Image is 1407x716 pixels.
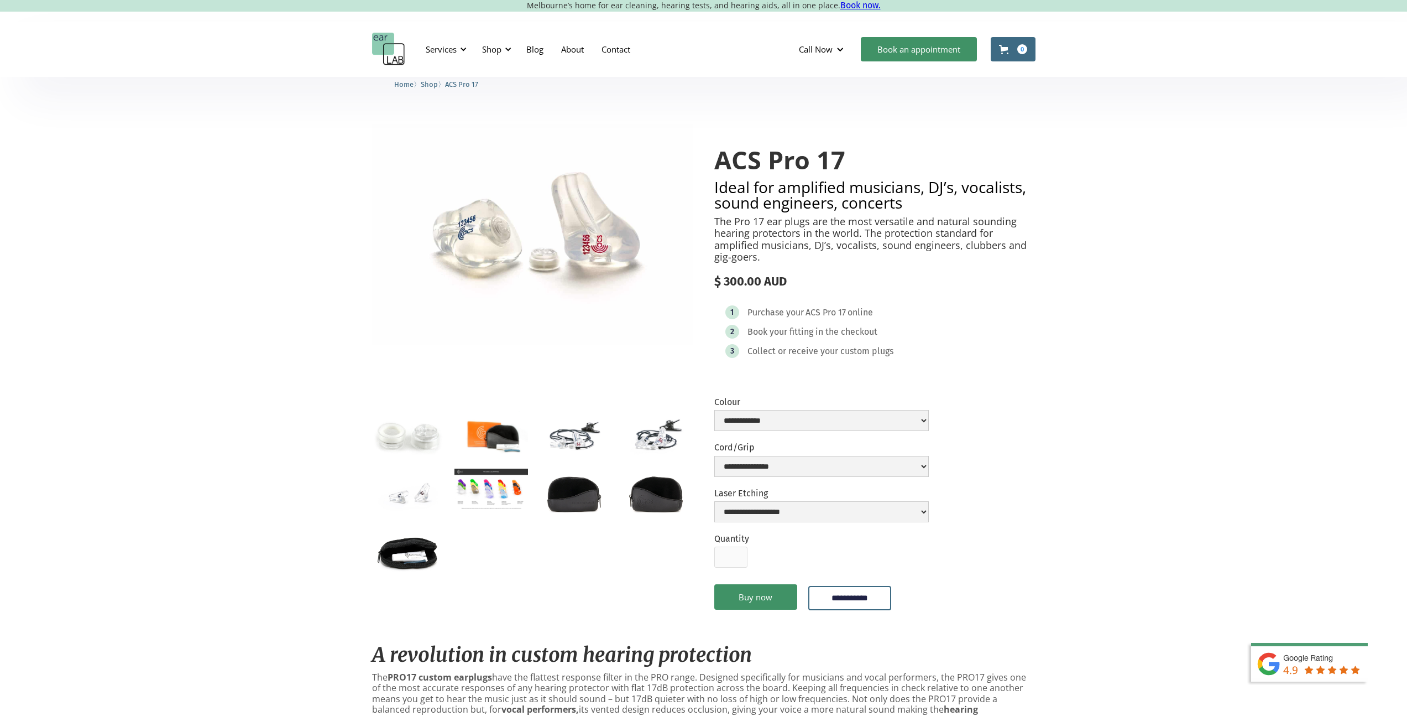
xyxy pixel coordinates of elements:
[421,80,438,89] span: Shop
[714,488,929,499] label: Laser Etching
[714,584,797,610] a: Buy now
[394,80,414,89] span: Home
[714,216,1035,263] p: The Pro 17 ear plugs are the most versatile and natural sounding hearing protectors in the world....
[421,79,445,90] li: 〉
[388,671,492,683] strong: PRO17 custom earplugs
[730,308,734,317] div: 1
[537,469,610,517] a: open lightbox
[991,37,1035,61] a: Open cart
[501,703,579,715] strong: vocal performers,
[426,44,457,55] div: Services
[619,411,693,459] a: open lightbox
[372,124,693,345] a: open lightbox
[730,328,734,336] div: 2
[445,80,478,89] span: ACS Pro 17
[394,79,414,89] a: Home
[714,397,929,407] label: Colour
[552,33,593,65] a: About
[454,469,528,510] a: open lightbox
[454,411,528,460] a: open lightbox
[372,411,446,459] a: open lightbox
[517,33,552,65] a: Blog
[714,533,749,544] label: Quantity
[861,37,977,61] a: Book an appointment
[790,33,855,66] div: Call Now
[482,44,501,55] div: Shop
[372,469,446,517] a: open lightbox
[372,526,446,575] a: open lightbox
[799,44,833,55] div: Call Now
[593,33,639,65] a: Contact
[714,274,1035,289] div: $ 300.00 AUD
[445,79,478,89] a: ACS Pro 17
[806,307,846,318] div: ACS Pro 17
[475,33,515,66] div: Shop
[537,411,610,459] a: open lightbox
[730,347,734,355] div: 3
[372,124,693,345] img: ACS Pro 17
[848,307,873,318] div: online
[747,346,893,357] div: Collect or receive your custom plugs
[714,146,1035,174] h1: ACS Pro 17
[372,33,405,66] a: home
[394,79,421,90] li: 〉
[421,79,438,89] a: Shop
[419,33,470,66] div: Services
[619,469,693,517] a: open lightbox
[372,642,752,667] em: A revolution in custom hearing protection
[747,307,804,318] div: Purchase your
[714,442,929,453] label: Cord/Grip
[1017,44,1027,54] div: 0
[714,179,1035,210] h2: Ideal for amplified musicians, DJ’s, vocalists, sound engineers, concerts
[747,326,877,338] div: Book your fitting in the checkout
